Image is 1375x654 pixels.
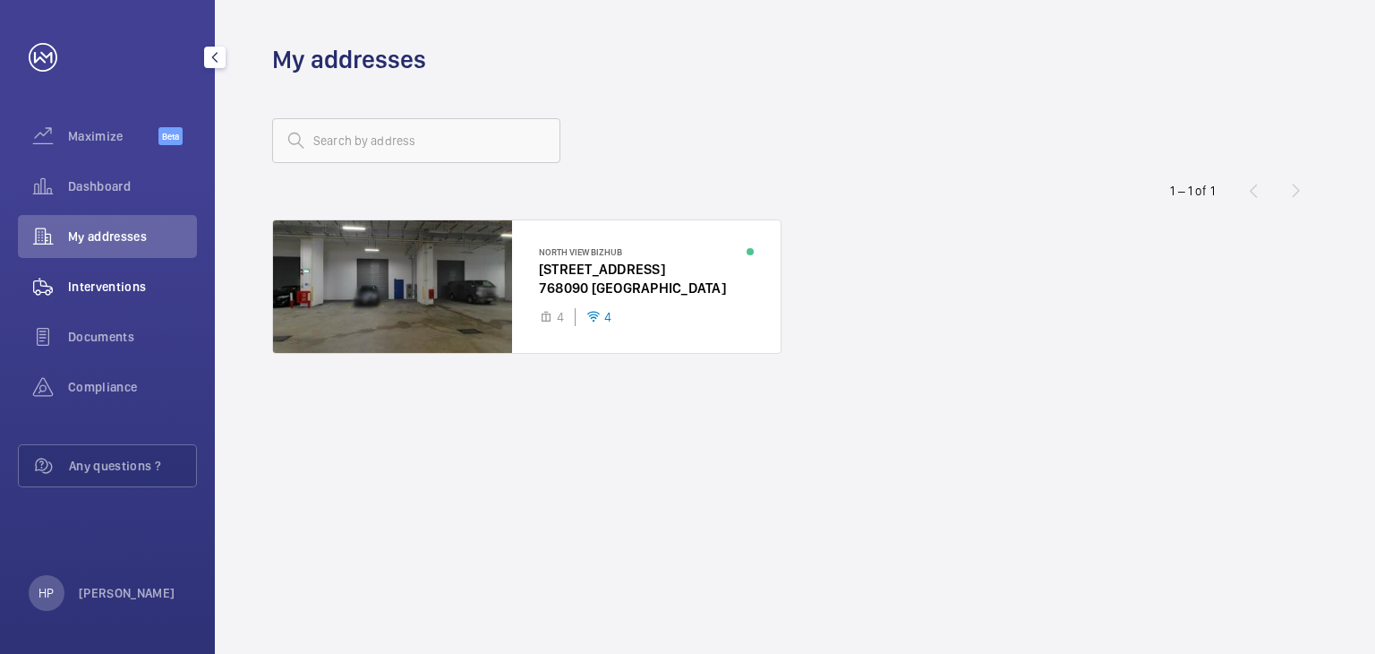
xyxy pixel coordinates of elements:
input: Search by address [272,118,560,163]
span: Documents [68,328,197,346]
span: Any questions ? [69,457,196,475]
span: Dashboard [68,177,197,195]
p: HP [38,584,54,602]
span: My addresses [68,228,197,245]
span: Maximize [68,127,158,145]
span: Compliance [68,378,197,396]
span: Beta [158,127,183,145]
span: Interventions [68,278,197,296]
p: [PERSON_NAME] [79,584,175,602]
div: 1 – 1 of 1 [1170,182,1215,200]
h1: My addresses [272,43,426,76]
